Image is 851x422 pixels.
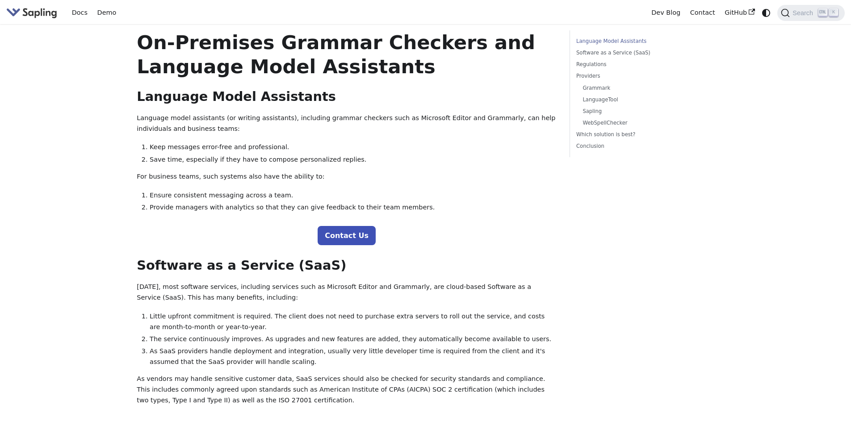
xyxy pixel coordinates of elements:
span: Search [790,9,818,17]
li: Keep messages error-free and professional. [150,142,557,153]
a: Demo [92,6,121,20]
li: Save time, especially if they have to compose personalized replies. [150,155,557,165]
p: For business teams, such systems also have the ability to: [137,171,557,182]
a: Software as a Service (SaaS) [576,49,697,57]
p: As vendors may handle sensitive customer data, SaaS services should also be checked for security ... [137,374,557,405]
h1: On-Premises Grammar Checkers and Language Model Assistants [137,30,557,79]
li: Little upfront commitment is required. The client does not need to purchase extra servers to roll... [150,311,557,333]
a: Which solution is best? [576,130,697,139]
h2: Software as a Service (SaaS) [137,258,557,274]
li: The service continuously improves. As upgrades and new features are added, they automatically bec... [150,334,557,345]
a: Dev Blog [646,6,685,20]
a: GitHub [720,6,759,20]
a: Contact Us [318,226,376,245]
h2: Language Model Assistants [137,89,557,105]
kbd: K [829,8,838,17]
a: WebSpellChecker [583,119,694,127]
img: Sapling.ai [6,6,57,19]
li: Ensure consistent messaging across a team. [150,190,557,201]
button: Search (Ctrl+K) [777,5,844,21]
a: LanguageTool [583,96,694,104]
a: Docs [67,6,92,20]
a: Grammark [583,84,694,92]
a: Conclusion [576,142,697,150]
a: Contact [685,6,720,20]
li: Provide managers with analytics so that they can give feedback to their team members. [150,202,557,213]
a: Sapling [583,107,694,116]
p: Language model assistants (or writing assistants), including grammar checkers such as Microsoft E... [137,113,557,134]
a: Providers [576,72,697,80]
a: Sapling.ai [6,6,60,19]
a: Language Model Assistants [576,37,697,46]
p: [DATE], most software services, including services such as Microsoft Editor and Grammarly, are cl... [137,282,557,303]
button: Switch between dark and light mode (currently system mode) [760,6,773,19]
li: As SaaS providers handle deployment and integration, usually very little developer time is requir... [150,346,557,368]
a: Regulations [576,60,697,69]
